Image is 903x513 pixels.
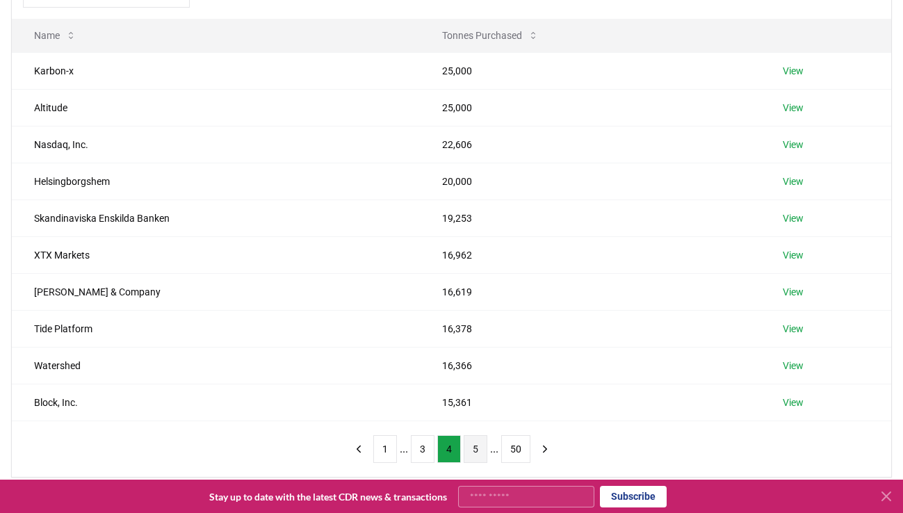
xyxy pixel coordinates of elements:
td: 25,000 [420,89,760,126]
td: [PERSON_NAME] & Company [12,273,420,310]
td: Helsingborgshem [12,163,420,199]
td: Watershed [12,347,420,384]
button: 5 [464,435,487,463]
td: 16,962 [420,236,760,273]
td: Nasdaq, Inc. [12,126,420,163]
td: 22,606 [420,126,760,163]
td: XTX Markets [12,236,420,273]
a: View [783,322,804,336]
button: previous page [347,435,371,463]
a: View [783,396,804,409]
a: View [783,138,804,152]
td: Tide Platform [12,310,420,347]
a: View [783,174,804,188]
td: Karbon-x [12,52,420,89]
td: Altitude [12,89,420,126]
li: ... [490,441,498,457]
a: View [783,285,804,299]
button: next page [533,435,557,463]
td: Block, Inc. [12,384,420,421]
a: View [783,359,804,373]
td: 16,619 [420,273,760,310]
a: View [783,64,804,78]
button: Name [23,22,88,49]
td: 16,366 [420,347,760,384]
td: 20,000 [420,163,760,199]
button: 50 [501,435,530,463]
button: 4 [437,435,461,463]
a: View [783,248,804,262]
button: Tonnes Purchased [431,22,550,49]
td: 25,000 [420,52,760,89]
a: View [783,101,804,115]
td: Skandinaviska Enskilda Banken [12,199,420,236]
td: 16,378 [420,310,760,347]
button: 3 [411,435,434,463]
button: 1 [373,435,397,463]
td: 19,253 [420,199,760,236]
td: 15,361 [420,384,760,421]
li: ... [400,441,408,457]
a: View [783,211,804,225]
